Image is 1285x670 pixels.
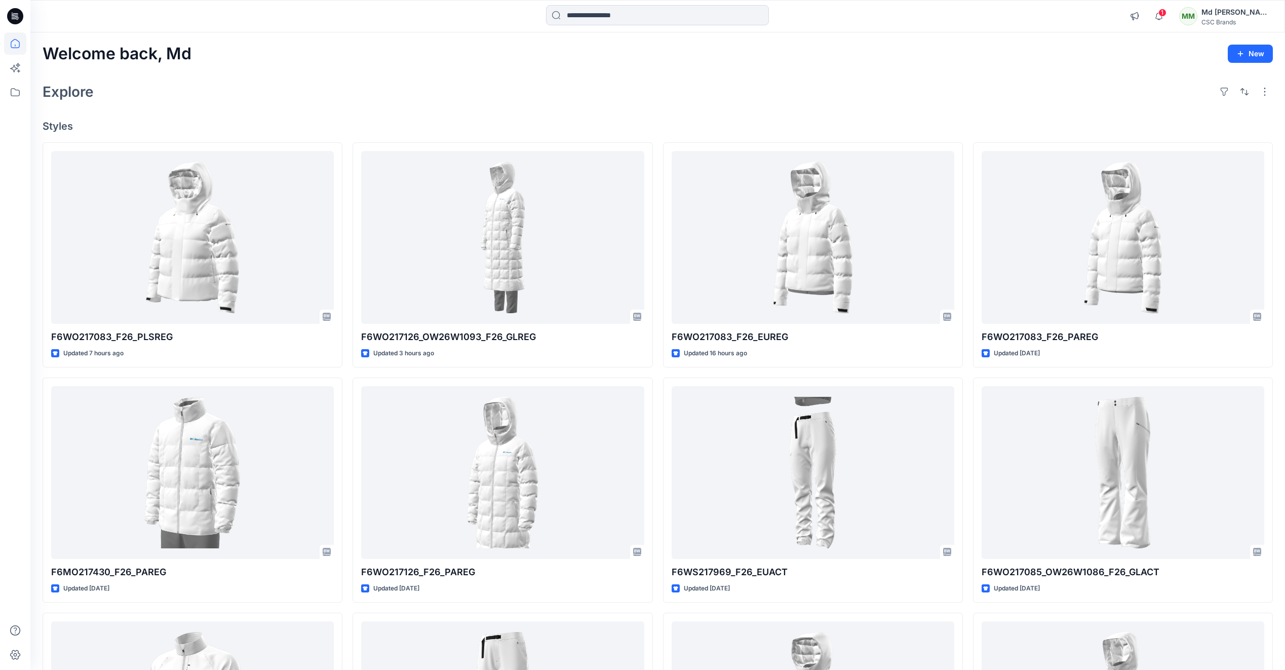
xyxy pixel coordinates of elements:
[684,583,730,594] p: Updated [DATE]
[1228,45,1273,63] button: New
[361,565,644,579] p: F6WO217126_F26_PAREG
[672,151,954,324] a: F6WO217083_F26_EUREG
[373,348,434,359] p: Updated 3 hours ago
[51,330,334,344] p: F6WO217083_F26_PLSREG
[43,120,1273,132] h4: Styles
[361,151,644,324] a: F6WO217126_OW26W1093_F26_GLREG
[994,583,1040,594] p: Updated [DATE]
[672,386,954,559] a: F6WS217969_F26_EUACT
[43,84,94,100] h2: Explore
[51,565,334,579] p: F6MO217430_F26_PAREG
[361,386,644,559] a: F6WO217126_F26_PAREG
[1201,18,1272,26] div: CSC Brands
[982,386,1264,559] a: F6WO217085_OW26W1086_F26_GLACT
[1158,9,1166,17] span: 1
[63,583,109,594] p: Updated [DATE]
[982,330,1264,344] p: F6WO217083_F26_PAREG
[51,151,334,324] a: F6WO217083_F26_PLSREG
[373,583,419,594] p: Updated [DATE]
[994,348,1040,359] p: Updated [DATE]
[672,565,954,579] p: F6WS217969_F26_EUACT
[51,386,334,559] a: F6MO217430_F26_PAREG
[672,330,954,344] p: F6WO217083_F26_EUREG
[684,348,747,359] p: Updated 16 hours ago
[43,45,191,63] h2: Welcome back, Md
[361,330,644,344] p: F6WO217126_OW26W1093_F26_GLREG
[982,565,1264,579] p: F6WO217085_OW26W1086_F26_GLACT
[63,348,124,359] p: Updated 7 hours ago
[1179,7,1197,25] div: MM
[1201,6,1272,18] div: Md [PERSON_NAME]
[982,151,1264,324] a: F6WO217083_F26_PAREG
